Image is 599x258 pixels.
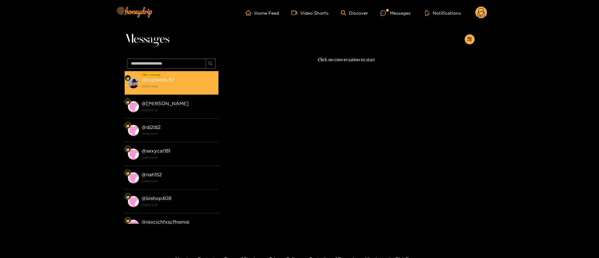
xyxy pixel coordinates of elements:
[126,148,130,151] img: Fan Level
[126,100,130,104] img: Fan Level
[142,131,215,137] strong: [DATE] 15:54
[126,124,130,128] img: Fan Level
[126,76,130,80] img: Fan Level
[142,101,189,106] strong: @ [PERSON_NAME]
[128,101,139,112] img: conversation
[142,219,189,225] strong: @ jgvcjchfxscfhgmgj
[292,10,300,16] span: video-camera
[128,77,139,89] img: conversation
[142,107,215,113] strong: [DATE] 15:54
[341,10,368,16] a: Discover
[206,59,216,69] button: search
[125,32,169,47] span: Messages
[142,172,162,177] strong: @ nah152
[126,171,130,175] img: Fan Level
[246,10,279,16] a: Home Feed
[128,125,139,136] img: conversation
[423,10,463,16] button: Notifications
[142,72,162,77] div: New message
[246,10,254,16] span: home
[142,155,215,160] strong: [DATE] 15:54
[465,34,475,44] button: appstore-add
[208,61,213,66] span: search
[142,202,215,208] strong: [DATE] 15:54
[126,195,130,199] img: Fan Level
[292,10,328,16] a: Video Shorts
[128,220,139,231] img: conversation
[142,148,170,153] strong: @ sexycat181
[128,172,139,183] img: conversation
[142,124,161,130] strong: @ dj2dj2
[142,178,215,184] strong: [DATE] 15:54
[142,77,174,82] strong: @ bigdaddy87
[126,219,130,222] img: Fan Level
[142,196,171,201] strong: @ bishop408
[381,9,411,17] div: Messages
[128,148,139,160] img: conversation
[218,56,475,63] p: Click on conversation to start
[128,196,139,207] img: conversation
[467,37,472,42] span: appstore-add
[142,84,215,89] strong: [DATE] 19:40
